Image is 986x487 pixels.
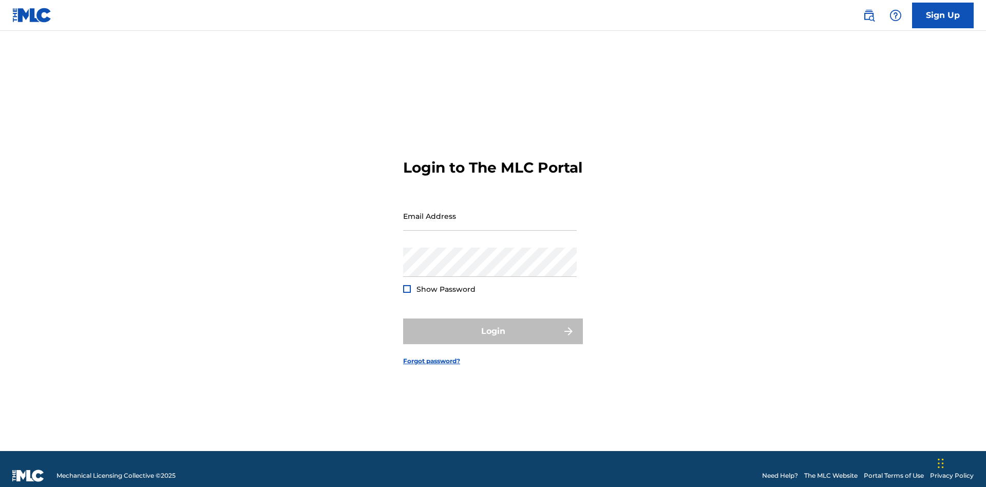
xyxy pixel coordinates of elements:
[12,470,44,482] img: logo
[403,357,460,366] a: Forgot password?
[762,471,798,480] a: Need Help?
[864,471,924,480] a: Portal Terms of Use
[889,9,902,22] img: help
[938,448,944,479] div: Drag
[859,5,879,26] a: Public Search
[56,471,176,480] span: Mechanical Licensing Collective © 2025
[912,3,974,28] a: Sign Up
[935,438,986,487] iframe: Chat Widget
[930,471,974,480] a: Privacy Policy
[804,471,858,480] a: The MLC Website
[885,5,906,26] div: Help
[863,9,875,22] img: search
[403,159,582,177] h3: Login to The MLC Portal
[12,8,52,23] img: MLC Logo
[416,285,476,294] span: Show Password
